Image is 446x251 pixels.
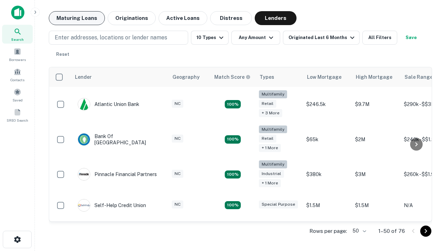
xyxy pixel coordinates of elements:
button: Enter addresses, locations or lender names [49,31,188,45]
div: Originated Last 6 Months [289,33,356,42]
div: Matching Properties: 11, hasApolloMatch: undefined [225,201,241,210]
button: Save your search to get updates of matches that match your search criteria. [400,31,422,45]
div: Bank Of [GEOGRAPHIC_DATA] [78,133,161,146]
td: $65k [303,122,352,157]
button: 10 Types [191,31,229,45]
div: Matching Properties: 17, hasApolloMatch: undefined [225,135,241,144]
a: SREO Search [2,106,33,124]
span: SREO Search [7,117,28,123]
td: $246.5k [303,87,352,122]
div: High Mortgage [356,73,392,81]
button: Originations [108,11,156,25]
p: Enter addresses, locations or lender names [55,33,167,42]
th: High Mortgage [352,67,400,87]
div: NC [172,170,183,178]
th: Lender [71,67,168,87]
p: 1–50 of 76 [378,227,405,235]
th: Geography [168,67,210,87]
div: Retail [259,135,276,143]
div: Multifamily [259,125,287,134]
th: Capitalize uses an advanced AI algorithm to match your search with the best lender. The match sco... [210,67,255,87]
div: Industrial [259,170,284,178]
div: NC [172,135,183,143]
div: Matching Properties: 10, hasApolloMatch: undefined [225,100,241,108]
div: Retail [259,100,276,108]
span: Borrowers [9,57,26,62]
div: Capitalize uses an advanced AI algorithm to match your search with the best lender. The match sco... [214,73,251,81]
img: picture [78,168,90,180]
div: Geography [172,73,200,81]
div: + 1 more [259,179,281,187]
div: Atlantic Union Bank [78,98,139,111]
div: Lender [75,73,92,81]
div: 50 [350,226,367,236]
th: Types [255,67,303,87]
img: picture [78,98,90,110]
a: Borrowers [2,45,33,64]
div: NC [172,200,183,208]
th: Low Mortgage [303,67,352,87]
div: Self-help Credit Union [78,199,146,212]
button: Reset [52,47,74,61]
td: $1.5M [352,192,400,219]
td: $1.5M [303,192,352,219]
div: Special Purpose [259,200,298,208]
div: Pinnacle Financial Partners [78,168,157,181]
img: capitalize-icon.png [11,6,24,20]
button: Distress [210,11,252,25]
button: Lenders [255,11,297,25]
a: Contacts [2,65,33,84]
div: Multifamily [259,160,287,168]
span: Contacts [10,77,24,83]
td: $380k [303,157,352,192]
div: Matching Properties: 13, hasApolloMatch: undefined [225,170,241,179]
a: Search [2,25,33,44]
button: Originated Last 6 Months [283,31,360,45]
span: Saved [13,97,23,103]
div: Multifamily [259,90,287,98]
span: Search [11,37,24,42]
h6: Match Score [214,73,249,81]
img: picture [78,134,90,145]
p: Rows per page: [309,227,347,235]
td: $3M [352,157,400,192]
td: $9.7M [352,87,400,122]
a: Saved [2,85,33,104]
button: Go to next page [420,226,431,237]
td: $2M [352,122,400,157]
button: Active Loans [159,11,207,25]
div: NC [172,100,183,108]
button: All Filters [362,31,397,45]
div: Types [260,73,274,81]
div: + 3 more [259,109,282,117]
div: + 1 more [259,144,281,152]
button: Any Amount [231,31,280,45]
iframe: Chat Widget [411,173,446,206]
button: Maturing Loans [49,11,105,25]
div: Sale Range [405,73,433,81]
div: Low Mortgage [307,73,341,81]
img: picture [78,199,90,211]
